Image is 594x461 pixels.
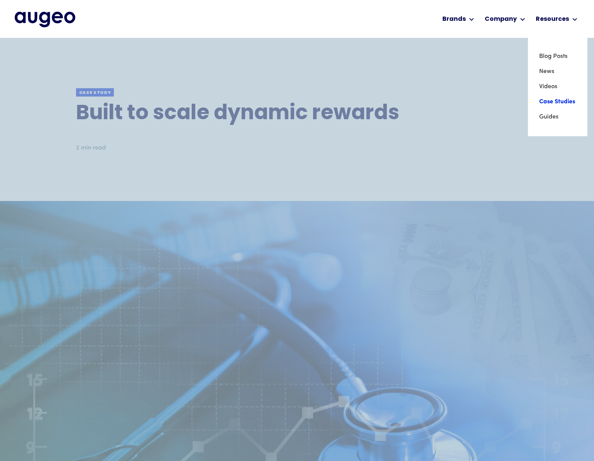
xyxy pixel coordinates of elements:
[539,64,575,79] a: News
[15,12,75,27] img: Augeo's full logo in midnight blue.
[536,15,569,24] div: Resources
[539,109,575,125] a: Guides
[485,15,517,24] div: Company
[539,79,575,94] a: Videos
[528,37,587,136] nav: Resources
[15,12,75,27] a: home
[539,94,575,109] a: Case Studies
[442,15,466,24] div: Brands
[539,49,575,64] a: Blog Posts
